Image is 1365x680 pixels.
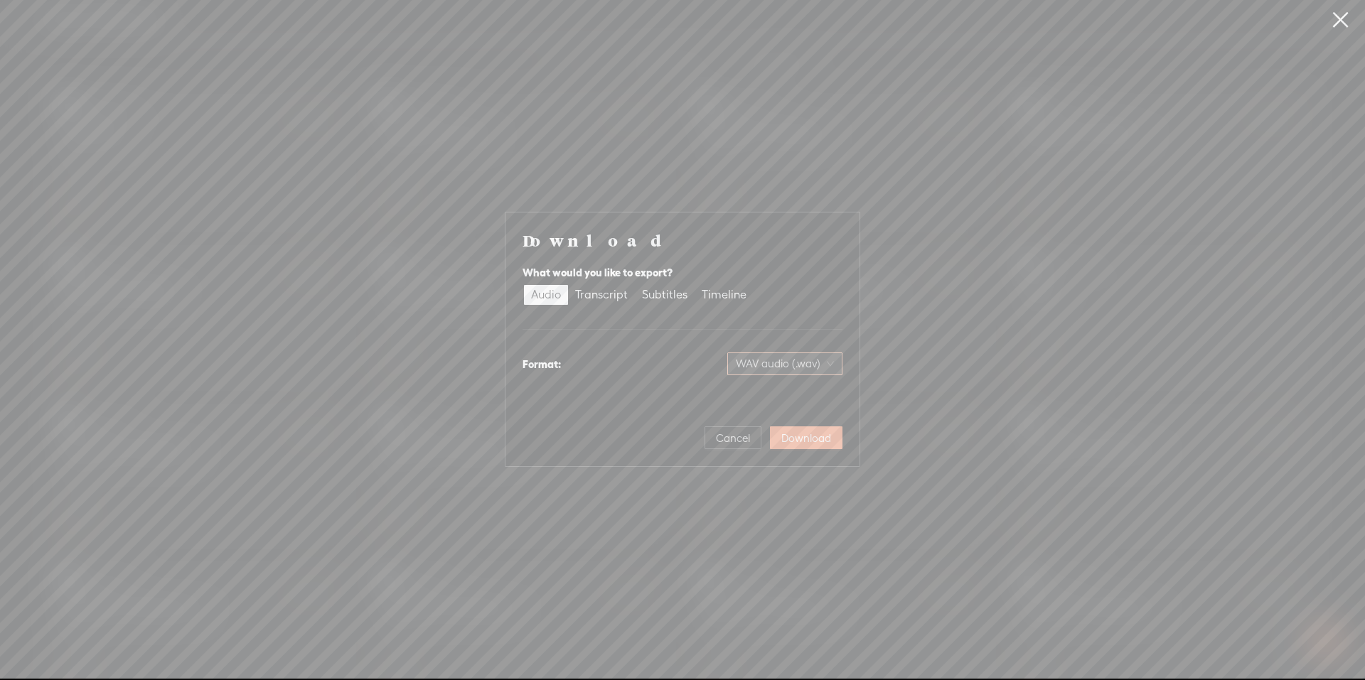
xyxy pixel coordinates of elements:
[523,284,755,306] div: segmented control
[523,356,561,373] div: Format:
[705,426,761,449] button: Cancel
[702,285,746,305] div: Timeline
[642,285,687,305] div: Subtitles
[523,230,842,251] h4: Download
[523,264,842,281] div: What would you like to export?
[575,285,628,305] div: Transcript
[736,353,834,374] span: WAV audio (.wav)
[531,285,561,305] div: Audio
[716,431,750,446] span: Cancel
[770,426,842,449] button: Download
[781,431,831,446] span: Download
